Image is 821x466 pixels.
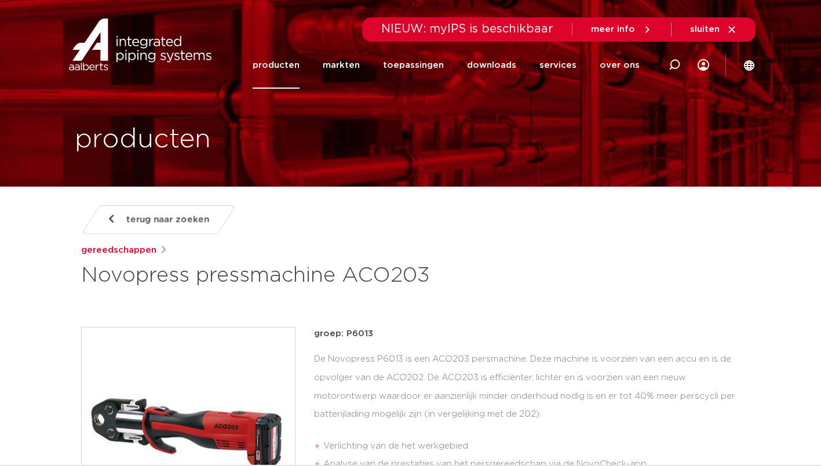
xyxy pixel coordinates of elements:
[381,23,553,35] span: NIEUW: myIPS is beschikbaar
[314,350,740,466] div: De Novopress P6013 is een ACO203 persmachine. Deze machine is voorzien van een accu en is de opvo...
[591,24,652,35] a: meer info
[690,24,737,35] a: sluiten
[323,42,360,89] a: markten
[253,42,300,89] a: producten
[591,25,635,34] span: meer info
[383,42,444,89] a: toepassingen
[314,327,740,341] p: groep: P6013
[253,42,640,89] nav: Menu
[323,437,740,456] li: Verlichting van de het werkgebied
[690,25,720,34] span: sluiten
[600,42,640,89] a: over ons
[81,243,156,257] a: gereedschappen
[539,42,576,89] a: services
[126,210,209,229] span: terug naar zoeken
[75,121,211,158] h1: producten
[467,42,516,89] a: downloads
[81,205,236,234] a: terug naar zoeken
[81,262,516,290] h1: Novopress pressmachine ACO203
[698,42,709,89] div: my IPS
